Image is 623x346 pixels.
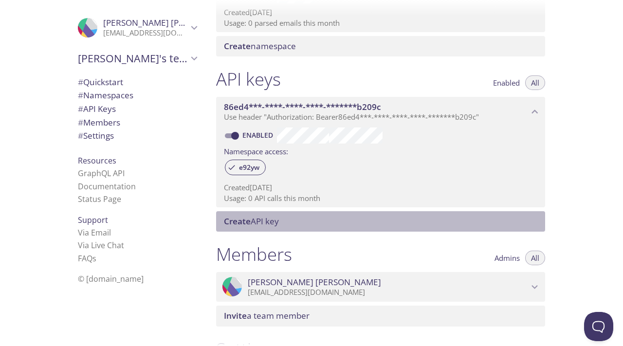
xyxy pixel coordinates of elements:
span: Namespaces [78,90,133,101]
span: [PERSON_NAME]'s team [78,52,188,65]
span: API Keys [78,103,116,114]
span: Quickstart [78,76,123,88]
p: [EMAIL_ADDRESS][DOMAIN_NAME] [103,28,188,38]
div: Create API Key [216,211,545,232]
button: Enabled [487,75,526,90]
a: Via Live Chat [78,240,124,251]
button: All [525,75,545,90]
a: Enabled [241,130,277,140]
span: Settings [78,130,114,141]
span: namespace [224,40,296,52]
span: Support [78,215,108,225]
div: e92yw [225,160,266,175]
button: Admins [489,251,526,265]
p: Usage: 0 API calls this month [224,193,537,203]
div: Ashis Behura [216,272,545,302]
div: Ashis's team [70,46,204,71]
span: Invite [224,310,247,321]
span: # [78,130,83,141]
span: Create [224,40,251,52]
span: Members [78,117,120,128]
span: Resources [78,155,116,166]
div: Invite a team member [216,306,545,326]
span: # [78,76,83,88]
span: # [78,117,83,128]
span: # [78,90,83,101]
p: Created [DATE] [224,182,537,193]
div: Quickstart [70,75,204,89]
span: [PERSON_NAME] [PERSON_NAME] [103,17,237,28]
div: Members [70,116,204,129]
div: Namespaces [70,89,204,102]
span: © [DOMAIN_NAME] [78,273,144,284]
div: Ashis Behura [70,12,204,44]
label: Namespace access: [224,144,288,158]
div: Team Settings [70,129,204,143]
span: [PERSON_NAME] [PERSON_NAME] [248,277,381,288]
a: Documentation [78,181,136,192]
span: a team member [224,310,310,321]
div: API Keys [70,102,204,116]
button: All [525,251,545,265]
div: Create namespace [216,36,545,56]
span: API key [224,216,279,227]
span: Create [224,216,251,227]
h1: API keys [216,68,281,90]
p: [EMAIL_ADDRESS][DOMAIN_NAME] [248,288,529,297]
iframe: Help Scout Beacon - Open [584,312,613,341]
p: Usage: 0 parsed emails this month [224,18,537,28]
span: e92yw [233,163,265,172]
a: GraphQL API [78,168,125,179]
h1: Members [216,243,292,265]
span: # [78,103,83,114]
span: s [92,253,96,264]
a: FAQ [78,253,96,264]
a: Via Email [78,227,111,238]
a: Status Page [78,194,121,204]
